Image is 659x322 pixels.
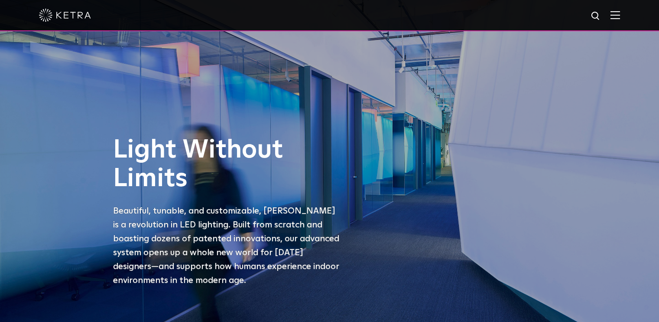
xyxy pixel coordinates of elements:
img: search icon [591,11,601,22]
img: Hamburger%20Nav.svg [610,11,620,19]
img: ketra-logo-2019-white [39,9,91,22]
span: —and supports how humans experience indoor environments in the modern age. [113,262,339,285]
p: Beautiful, tunable, and customizable, [PERSON_NAME] is a revolution in LED lighting. Built from s... [113,204,343,287]
h1: Light Without Limits [113,136,343,193]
